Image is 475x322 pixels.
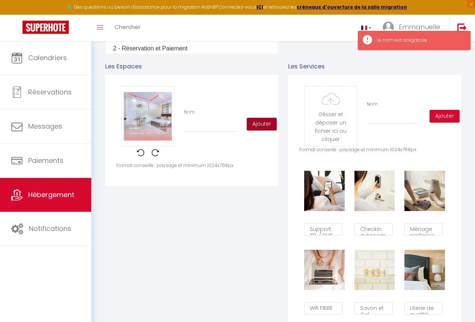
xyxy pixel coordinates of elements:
[399,22,440,32] span: Emmanuelle
[297,4,407,10] a: créneaux d'ouverture de la salle migration
[247,118,277,131] button: Ajouter
[184,109,195,116] label: Nom
[113,44,270,53] p: 2 - Réservation et Paiement
[28,87,72,97] span: Réservations
[23,21,69,34] img: Super Booking
[29,224,71,233] span: Notifications
[377,15,449,41] a: ... Emmanuelle
[105,62,278,71] p: Les Espaces
[6,3,29,26] button: Ouvrir le widget de chat LiveChat
[377,37,463,44] div: Le nom est obligatoire
[299,146,450,153] p: Format conseillé : paysage et minimum 1024x768px
[383,21,394,33] img: ...
[430,110,460,123] button: Ajouter
[115,23,140,31] span: Chercher
[28,53,67,62] span: Calendriers
[152,149,159,156] img: rotate-right
[109,15,146,41] a: Chercher
[116,162,267,169] p: Format conseillé : paysage et minimum 1024x768px
[288,62,461,71] p: Les Services
[367,101,378,108] label: Nom
[28,156,63,165] span: Paiements
[457,23,467,32] img: logout
[28,122,62,131] span: Messages
[256,4,263,10] a: ICI
[28,190,74,199] span: Hébergement
[137,149,144,156] img: rotate-left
